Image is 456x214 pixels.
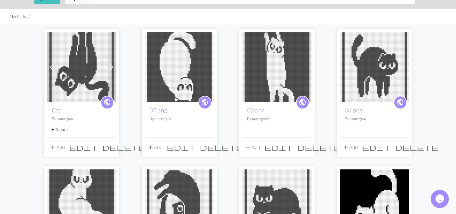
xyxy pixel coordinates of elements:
[69,144,98,151] i: Edit
[52,107,112,114] h2: Cat
[165,141,198,153] button: Edit
[362,143,391,151] span: edit
[145,141,165,153] button: Add
[345,116,404,122] p: By namegaox
[69,143,98,151] span: edit
[52,116,112,122] p: By namegaox
[47,32,116,102] img: 08
[360,141,393,153] button: Edit
[100,141,148,153] button: Delete
[297,143,341,151] span: delete
[362,144,391,151] i: Edit
[264,143,293,151] span: edit
[201,96,209,109] i: public
[198,141,245,153] button: Delete
[167,144,196,151] i: Edit
[67,141,100,153] button: Edit
[52,127,112,132] summary: 5charts
[340,32,409,102] img: 06.png
[198,96,212,109] a: public
[145,200,214,206] a: 04.png
[395,143,439,151] span: delete
[242,32,312,102] img: 03.png
[242,200,312,206] a: 02.png
[393,141,441,153] button: Delete
[264,144,293,151] i: Edit
[103,96,111,109] i: public
[295,141,343,153] button: Delete
[167,143,196,151] span: edit
[296,96,309,109] a: public
[149,107,167,114] a: 07.png
[101,96,114,109] a: public
[431,190,450,208] iframe: chat widget
[345,107,362,114] a: 06.png
[145,63,214,69] a: 07.png
[342,143,349,151] span: add
[340,141,360,153] button: Add
[394,96,407,109] a: public
[299,96,306,109] i: public
[47,63,116,69] a: 08
[200,143,243,151] span: delete
[244,143,252,151] span: add
[247,116,307,122] p: By namegaox
[147,143,154,151] span: add
[299,98,306,107] span: public
[145,32,214,102] img: 07.png
[47,200,116,206] a: 05.png
[149,116,209,122] p: By namegaox
[396,96,404,109] i: public
[242,141,262,153] button: Add
[47,141,67,153] button: Add
[247,107,265,114] a: 03.png
[396,98,404,107] span: public
[103,98,111,107] span: public
[242,63,312,69] a: 03.png
[262,141,295,153] button: Edit
[340,200,409,206] a: 1.png
[10,14,26,20] li: My charts
[201,98,209,107] span: public
[102,143,146,151] span: delete
[340,63,409,69] a: 06.png
[49,143,56,151] span: add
